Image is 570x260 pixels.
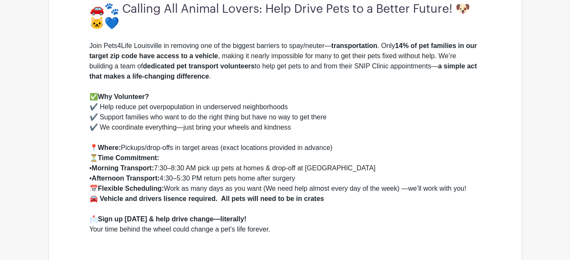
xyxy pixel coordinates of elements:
[90,214,481,245] div: 📩 Your time behind the wheel could change a pet’s life forever.
[143,62,255,70] strong: dedicated pet transport volunteers
[98,215,247,223] strong: Sign up [DATE] & help drive change—literally!
[92,175,160,182] strong: Afternoon Transport:
[90,195,324,202] strong: 🚘 Vehicle and drivers lisence required. All pets will need to be in crates
[98,185,164,192] strong: Flexible Scheduling:
[90,92,481,143] div: ✅ ✔️ Help reduce pet overpopulation in underserved neighborhoods ✔️ Support families who want to ...
[98,93,149,100] strong: Why Volunteer?
[90,41,481,92] div: Join Pets4Life Louisville in removing one of the biggest barriers to spay/neuter— . Only , making...
[90,143,481,214] div: 📍 Pickups/drop-offs in target areas (exact locations provided in advance) ⏳ • 7:30–8:30 AM pick u...
[98,144,121,151] strong: Where:
[90,62,477,80] strong: a simple act that makes a life-changing difference
[331,42,377,49] strong: transportation
[98,154,160,161] strong: Time Commitment:
[90,2,481,31] h3: 🚗🐾 Calling All Animal Lovers: Help Drive Pets to a Better Future! 🐶🐱💙
[92,164,154,172] strong: Morning Transport:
